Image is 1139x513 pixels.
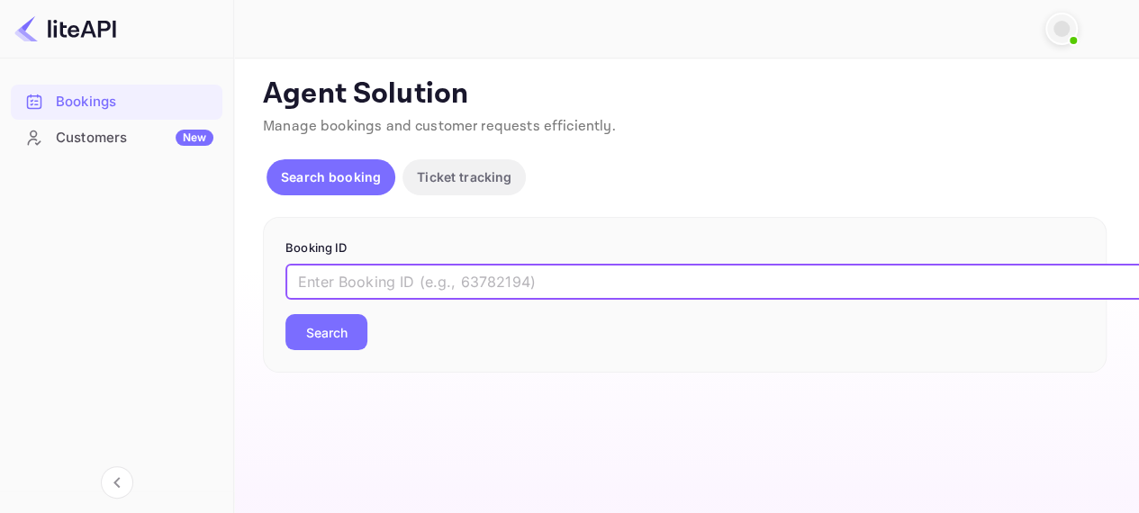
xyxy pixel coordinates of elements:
[176,130,213,146] div: New
[263,117,616,136] span: Manage bookings and customer requests efficiently.
[101,466,133,499] button: Collapse navigation
[417,167,511,186] p: Ticket tracking
[263,76,1107,112] p: Agent Solution
[56,92,213,112] div: Bookings
[11,85,222,120] div: Bookings
[11,121,222,156] div: CustomersNew
[11,121,222,154] a: CustomersNew
[14,14,116,43] img: LiteAPI logo
[56,128,213,148] div: Customers
[281,167,381,186] p: Search booking
[285,314,367,350] button: Search
[11,85,222,118] a: Bookings
[285,239,1084,257] p: Booking ID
